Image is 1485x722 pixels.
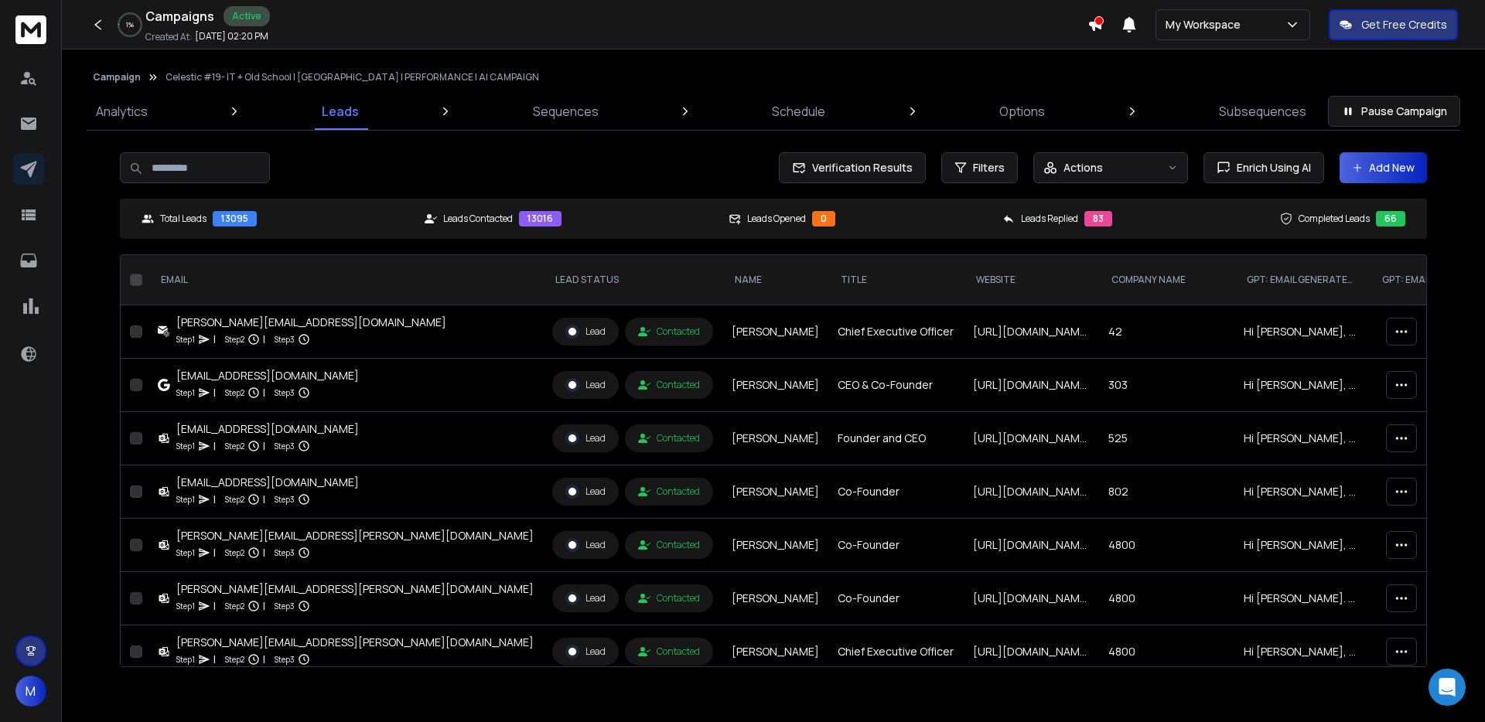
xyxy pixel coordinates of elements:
[519,211,562,226] div: 13016
[638,325,700,338] div: Contacted
[1084,211,1112,226] div: 83
[176,492,195,507] p: Step 1
[565,431,606,445] div: Lead
[263,598,265,614] p: |
[275,598,295,614] p: Step 3
[225,492,244,507] p: Step 2
[964,412,1099,465] td: [URL][DOMAIN_NAME]
[779,152,926,183] button: Verification Results
[638,592,700,605] div: Contacted
[941,152,1018,183] button: Filters
[973,160,1005,175] span: Filters
[964,625,1099,679] td: [URL][DOMAIN_NAME]
[176,421,359,437] div: [EMAIL_ADDRESS][DOMAIN_NAME]
[533,102,599,121] p: Sequences
[213,332,216,347] p: |
[828,255,964,305] th: title
[443,213,513,225] p: Leads Contacted
[1099,572,1234,625] td: 4800
[148,255,543,305] th: EMAIL
[638,645,700,658] div: Contacted
[213,438,216,454] p: |
[806,160,913,175] span: Verification Results
[224,6,270,26] div: Active
[828,359,964,412] td: CEO & Co-Founder
[1210,93,1316,130] a: Subsequences
[1234,255,1370,305] th: GPT: EMAIL GENERATED 1
[263,332,265,347] p: |
[1166,17,1247,32] p: My Workspace
[225,545,244,560] p: Step 2
[722,305,828,359] td: [PERSON_NAME]
[638,485,700,498] div: Contacted
[722,465,828,519] td: [PERSON_NAME]
[176,598,195,614] p: Step 1
[1234,305,1370,359] td: Hi [PERSON_NAME], Does 42 want to land more of its ideal clients? We can help you do that on a pa...
[1234,359,1370,412] td: Hi [PERSON_NAME], Does 303 want to land more of its ideal clients in the [US_STATE] tech scene? W...
[990,93,1054,130] a: Options
[964,255,1099,305] th: website
[225,385,244,400] p: Step 2
[195,30,268,43] p: [DATE] 02:20 PM
[638,432,700,444] div: Contacted
[565,591,606,605] div: Lead
[1234,465,1370,519] td: Hi [PERSON_NAME], Does 802 want to land more of your ideal clients in the professional services s...
[213,211,257,226] div: 13095
[1099,519,1234,572] td: 4800
[225,438,244,454] p: Step 2
[1234,412,1370,465] td: Hi [PERSON_NAME], Maybe 525 wants to land more ideal school clients. We can help with that on a p...
[96,102,148,121] p: Analytics
[1329,9,1458,40] button: Get Free Credits
[275,385,295,400] p: Step 3
[964,359,1099,412] td: [URL][DOMAIN_NAME]
[176,438,195,454] p: Step 1
[1099,625,1234,679] td: 4800
[225,332,244,347] p: Step 2
[176,635,534,650] div: [PERSON_NAME][EMAIL_ADDRESS][PERSON_NAME][DOMAIN_NAME]
[176,652,195,667] p: Step 1
[312,93,368,130] a: Leads
[15,676,46,707] button: M
[213,652,216,667] p: |
[145,7,214,26] h1: Campaigns
[1099,465,1234,519] td: 802
[1099,359,1234,412] td: 303
[999,102,1045,121] p: Options
[638,379,700,391] div: Contacted
[1376,211,1405,226] div: 66
[176,475,359,490] div: [EMAIL_ADDRESS][DOMAIN_NAME]
[828,412,964,465] td: Founder and CEO
[275,332,295,347] p: Step 3
[213,492,216,507] p: |
[166,71,539,83] p: Celestic #19- IT + Old School | [GEOGRAPHIC_DATA] | PERFORMANCE | AI CAMPAIGN
[176,545,195,560] p: Step 1
[828,519,964,572] td: Co-Founder
[1099,255,1234,305] th: Company Name
[1340,152,1427,183] button: Add New
[263,652,265,667] p: |
[263,438,265,454] p: |
[93,71,141,83] button: Campaign
[213,385,216,400] p: |
[543,255,722,305] th: LEAD STATUS
[1203,152,1324,183] button: Enrich Using AI
[1234,519,1370,572] td: Hi [PERSON_NAME], Maybe 4800 is looking for more ideal clients in the strategy advisory space. We...
[722,412,828,465] td: [PERSON_NAME]
[275,492,295,507] p: Step 3
[763,93,835,130] a: Schedule
[565,325,606,339] div: Lead
[1234,572,1370,625] td: Hi [PERSON_NAME]. Does 4800 have a reliable system for finding new clients who are ready to inves...
[722,359,828,412] td: [PERSON_NAME]
[213,545,216,560] p: |
[145,31,192,43] p: Created At:
[126,20,134,29] p: 1 %
[1099,305,1234,359] td: 42
[176,332,195,347] p: Step 1
[772,102,825,121] p: Schedule
[722,519,828,572] td: [PERSON_NAME]
[263,385,265,400] p: |
[225,652,244,667] p: Step 2
[812,211,835,226] div: 0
